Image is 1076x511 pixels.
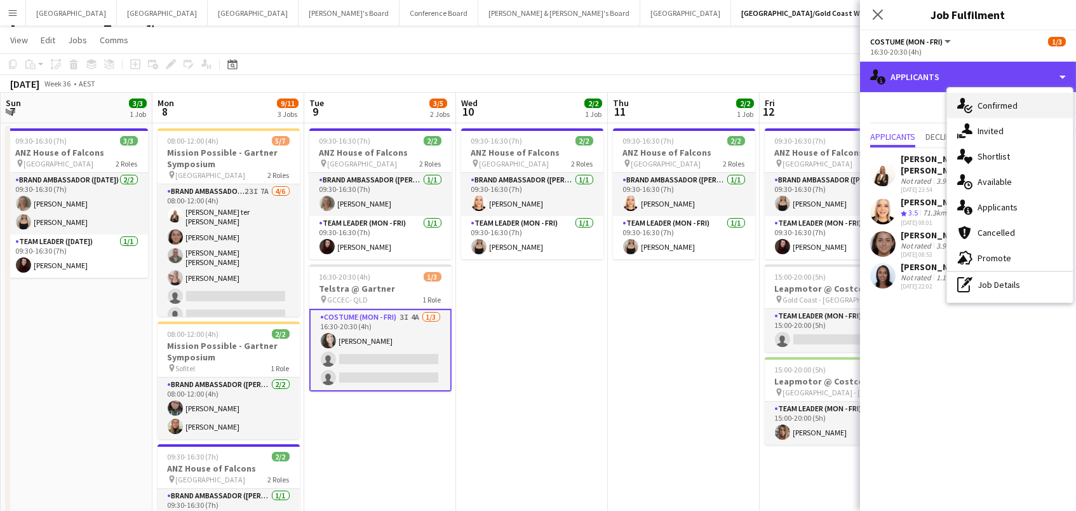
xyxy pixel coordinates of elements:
[116,159,138,168] span: 2 Roles
[16,136,67,146] span: 09:30-16:30 (7h)
[24,159,94,168] span: [GEOGRAPHIC_DATA]
[158,128,300,317] app-job-card: 08:00-12:00 (4h)5/7Mission Possible - Gartner Symposium [GEOGRAPHIC_DATA]2 RolesBrand Ambassador ...
[765,376,907,387] h3: Leapmotor @ Costcos
[158,463,300,474] h3: ANZ House of Falcons
[901,273,934,282] div: Not rated
[278,109,298,119] div: 3 Jobs
[765,402,907,445] app-card-role: Team Leader (Mon - Fri)1/115:00-20:00 (5h)[PERSON_NAME]
[775,272,826,282] span: 15:00-20:00 (5h)
[783,159,853,168] span: [GEOGRAPHIC_DATA]
[461,216,603,259] app-card-role: Team Leader (Mon - Fri)1/109:30-16:30 (7h)[PERSON_NAME]
[272,452,290,461] span: 2/2
[783,388,878,397] span: [GEOGRAPHIC_DATA] - [GEOGRAPHIC_DATA]
[584,99,602,108] span: 2/2
[613,147,755,158] h3: ANZ House of Falcons
[461,128,603,259] app-job-card: 09:30-16:30 (7h)2/2ANZ House of Falcons [GEOGRAPHIC_DATA]2 RolesBrand Ambassador ([PERSON_NAME])1...
[424,272,441,282] span: 1/3
[860,6,1076,23] h3: Job Fulfilment
[176,170,246,180] span: [GEOGRAPHIC_DATA]
[400,1,478,25] button: Conference Board
[934,273,958,282] div: 1.1km
[6,235,148,278] app-card-role: Team Leader ([DATE])1/109:30-16:30 (7h)[PERSON_NAME]
[168,329,219,339] span: 08:00-12:00 (4h)
[117,1,208,25] button: [GEOGRAPHIC_DATA]
[901,250,968,259] div: [DATE] 08:53
[158,322,300,439] div: 08:00-12:00 (4h)2/2Mission Possible - Gartner Symposium Sofitel1 RoleBrand Ambassador ([PERSON_NA...
[775,136,826,146] span: 09:30-16:30 (7h)
[870,132,915,141] span: Applicants
[309,309,452,392] app-card-role: Costume (Mon - Fri)3I4A1/316:30-20:30 (4h)[PERSON_NAME]
[158,378,300,439] app-card-role: Brand Ambassador ([PERSON_NAME])2/208:00-12:00 (4h)[PERSON_NAME][PERSON_NAME]
[41,34,55,46] span: Edit
[176,475,246,484] span: [GEOGRAPHIC_DATA]
[611,104,629,119] span: 11
[765,97,775,109] span: Fri
[934,176,958,186] div: 3.9km
[765,309,907,352] app-card-role: Team Leader (Mon - Fri)7I0/115:00-20:00 (5h)
[309,97,324,109] span: Tue
[901,153,1000,176] div: [PERSON_NAME] ter [PERSON_NAME]
[268,475,290,484] span: 2 Roles
[765,216,907,259] app-card-role: Team Leader (Mon - Fri)1/109:30-16:30 (7h)[PERSON_NAME]
[299,1,400,25] button: [PERSON_NAME]'s Board
[947,272,1073,297] div: Job Details
[156,104,174,119] span: 8
[765,283,907,294] h3: Leapmotor @ Costcos
[430,109,450,119] div: 2 Jobs
[934,241,958,250] div: 3.9km
[272,329,290,339] span: 2/2
[158,340,300,363] h3: Mission Possible - Gartner Symposium
[158,147,300,170] h3: Mission Possible - Gartner Symposium
[277,99,299,108] span: 9/11
[765,147,907,158] h3: ANZ House of Falcons
[925,132,960,141] span: Declined
[901,282,968,290] div: [DATE] 22:02
[731,1,888,25] button: [GEOGRAPHIC_DATA]/Gold Coast Winter
[309,147,452,158] h3: ANZ House of Falcons
[10,78,39,90] div: [DATE]
[100,34,128,46] span: Comms
[737,109,753,119] div: 1 Job
[736,99,754,108] span: 2/2
[461,147,603,158] h3: ANZ House of Falcons
[10,34,28,46] span: View
[461,173,603,216] app-card-role: Brand Ambassador ([PERSON_NAME])1/109:30-16:30 (7h)[PERSON_NAME]
[309,128,452,259] app-job-card: 09:30-16:30 (7h)2/2ANZ House of Falcons [GEOGRAPHIC_DATA]2 RolesBrand Ambassador ([PERSON_NAME])1...
[429,99,447,108] span: 3/5
[424,136,441,146] span: 2/2
[176,364,196,373] span: Sofitel
[95,32,133,48] a: Comms
[309,264,452,392] div: 16:30-20:30 (4h)1/3Telstra @ Gartner GCCEC- QLD1 RoleCostume (Mon - Fri)3I4A1/316:30-20:30 (4h)[P...
[478,1,640,25] button: [PERSON_NAME] & [PERSON_NAME]'s Board
[870,47,1066,57] div: 16:30-20:30 (4h)
[307,104,324,119] span: 9
[328,295,368,304] span: GCCEC- QLD
[6,128,148,278] app-job-card: 09:30-16:30 (7h)3/3ANZ House of Falcons [GEOGRAPHIC_DATA]2 RolesBrand Ambassador ([DATE])2/209:30...
[901,176,934,186] div: Not rated
[978,252,1011,264] span: Promote
[319,136,371,146] span: 09:30-16:30 (7h)
[309,283,452,294] h3: Telstra @ Gartner
[271,364,290,373] span: 1 Role
[765,357,907,445] app-job-card: 15:00-20:00 (5h)1/1Leapmotor @ Costcos [GEOGRAPHIC_DATA] - [GEOGRAPHIC_DATA]1 RoleTeam Leader (Mo...
[978,227,1015,238] span: Cancelled
[572,159,593,168] span: 2 Roles
[319,272,371,282] span: 16:30-20:30 (4h)
[268,170,290,180] span: 2 Roles
[920,208,949,219] div: 71.3km
[79,79,95,88] div: AEST
[6,173,148,235] app-card-role: Brand Ambassador ([DATE])2/209:30-16:30 (7h)[PERSON_NAME][PERSON_NAME]
[208,1,299,25] button: [GEOGRAPHIC_DATA]
[423,295,441,304] span: 1 Role
[901,196,968,208] div: [PERSON_NAME]
[978,100,1018,111] span: Confirmed
[870,37,943,46] span: Costume (Mon - Fri)
[613,216,755,259] app-card-role: Team Leader (Mon - Fri)1/109:30-16:30 (7h)[PERSON_NAME]
[471,136,523,146] span: 09:30-16:30 (7h)
[42,79,74,88] span: Week 36
[63,32,92,48] a: Jobs
[978,176,1012,187] span: Available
